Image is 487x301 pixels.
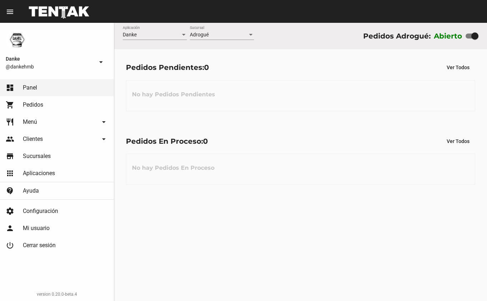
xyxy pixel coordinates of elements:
span: Panel [23,84,37,91]
mat-icon: people [6,135,14,143]
span: @dankehmb [6,63,94,70]
mat-icon: arrow_drop_down [97,58,105,66]
div: Pedidos Adrogué: [363,30,431,42]
mat-icon: apps [6,169,14,178]
span: Adrogué [190,32,209,37]
label: Abierto [434,30,462,42]
div: Pedidos En Proceso: [126,136,208,147]
img: 1d4517d0-56da-456b-81f5-6111ccf01445.png [6,29,29,51]
span: Clientes [23,136,43,143]
span: Pedidos [23,101,43,108]
span: Menú [23,118,37,126]
mat-icon: settings [6,207,14,215]
mat-icon: shopping_cart [6,101,14,109]
mat-icon: arrow_drop_down [100,135,108,143]
h3: No hay Pedidos Pendientes [126,84,221,105]
div: version 0.20.0-beta.4 [6,291,108,298]
span: Sucursales [23,153,51,160]
span: Ver Todos [447,65,470,70]
button: Ver Todos [441,61,475,74]
mat-icon: arrow_drop_down [100,118,108,126]
span: 0 [203,137,208,146]
span: Danke [6,55,94,63]
iframe: chat widget [457,272,480,294]
mat-icon: menu [6,7,14,16]
span: Aplicaciones [23,170,55,177]
span: Danke [123,32,137,37]
span: Ver Todos [447,138,470,144]
mat-icon: restaurant [6,118,14,126]
button: Ver Todos [441,135,475,148]
mat-icon: contact_support [6,187,14,195]
span: Configuración [23,208,58,215]
h3: No hay Pedidos En Proceso [126,157,220,179]
span: Cerrar sesión [23,242,56,249]
div: Pedidos Pendientes: [126,62,209,73]
mat-icon: dashboard [6,83,14,92]
span: Mi usuario [23,225,50,232]
mat-icon: person [6,224,14,233]
mat-icon: power_settings_new [6,241,14,250]
mat-icon: store [6,152,14,160]
span: Ayuda [23,187,39,194]
span: 0 [204,63,209,72]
